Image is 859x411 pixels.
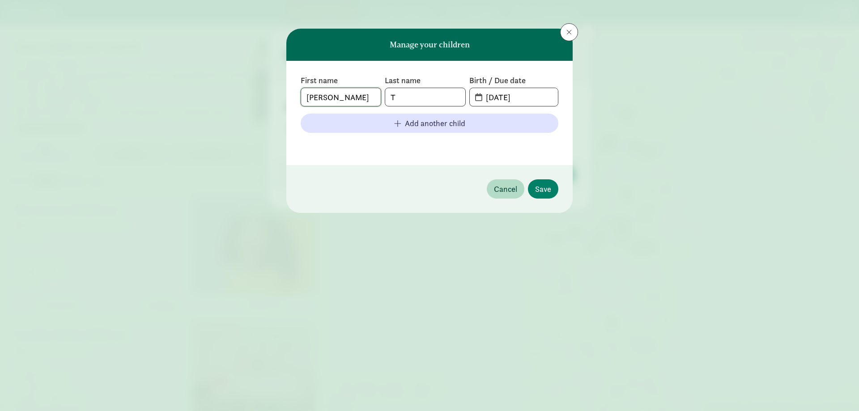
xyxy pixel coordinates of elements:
label: Birth / Due date [469,75,558,86]
span: Add another child [405,117,465,129]
button: Add another child [301,114,558,133]
h6: Manage your children [390,40,470,49]
span: Cancel [494,183,517,195]
label: First name [301,75,381,86]
button: Cancel [487,179,524,199]
span: Save [535,183,551,195]
label: Last name [385,75,465,86]
button: Save [528,179,558,199]
input: MM-DD-YYYY [481,88,558,106]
